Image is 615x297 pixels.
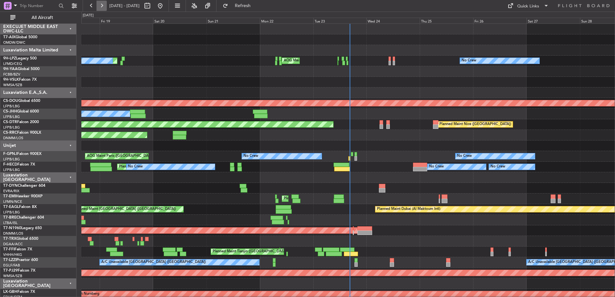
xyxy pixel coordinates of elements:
[3,216,16,220] span: T7-BRE
[3,40,25,45] a: OMDW/DWC
[3,131,17,135] span: CS-RRC
[3,163,35,166] a: F-HECDFalcon 7X
[377,204,440,214] div: Planned Maint Dubai (Al Maktoum Intl)
[3,248,32,251] a: T7-FFIFalcon 7X
[3,67,40,71] a: 9H-YAAGlobal 5000
[229,4,256,8] span: Refresh
[366,18,420,23] div: Wed 24
[3,120,39,124] a: CS-DTRFalcon 2000
[3,184,45,188] a: T7-DYNChallenger 604
[3,120,17,124] span: CS-DTR
[3,99,18,103] span: CS-DOU
[3,78,37,82] a: 9H-VSLKFalcon 7X
[3,226,21,230] span: T7-N1960
[313,18,367,23] div: Tue 23
[153,18,207,23] div: Sat 20
[3,242,23,247] a: DGAA/ACC
[3,152,17,156] span: F-GPNJ
[3,263,20,268] a: EGLF/FAB
[3,205,37,209] a: T7-EAGLFalcon 8X
[3,226,42,230] a: T7-N1960Legacy 650
[3,248,14,251] span: T7-FFI
[3,131,41,135] a: CS-RRCFalcon 900LX
[3,231,23,236] a: DNMM/LOS
[284,56,335,66] div: AOG Maint Cannes (Mandelieu)
[3,221,18,225] a: LTBA/ISL
[128,162,143,172] div: No Crew
[3,194,16,198] span: T7-EMI
[3,210,20,215] a: LFPB/LBG
[20,1,57,11] input: Trip Number
[7,13,70,23] button: All Aircraft
[3,274,22,278] a: WMSA/SZB
[220,1,258,11] button: Refresh
[527,18,580,23] div: Sat 27
[504,1,552,11] button: Quick Links
[17,15,68,20] span: All Aircraft
[3,216,44,220] a: T7-BREChallenger 604
[439,120,511,129] div: Planned Maint Nice ([GEOGRAPHIC_DATA])
[3,252,22,257] a: VHHH/HKG
[100,18,153,23] div: Fri 19
[3,57,16,60] span: 9H-LPZ
[101,257,206,267] div: A/C Unavailable [GEOGRAPHIC_DATA] ([GEOGRAPHIC_DATA])
[3,189,19,194] a: EVRA/RIX
[70,204,176,214] div: Unplanned Maint [GEOGRAPHIC_DATA] ([GEOGRAPHIC_DATA])
[3,67,18,71] span: 9H-YAA
[284,194,345,203] div: Planned Maint [GEOGRAPHIC_DATA]
[83,13,94,18] div: [DATE]
[3,258,38,262] a: T7-LZZIPraetor 600
[3,110,17,113] span: CS-JHH
[260,18,313,23] div: Mon 22
[3,269,18,273] span: T7-PJ29
[3,78,19,82] span: 9H-VSLK
[3,110,39,113] a: CS-JHHGlobal 6000
[3,72,20,77] a: FCBB/BZV
[3,157,20,162] a: LFPB/LBG
[3,199,22,204] a: LFMN/NCE
[3,163,17,166] span: F-HECD
[243,151,258,161] div: No Crew
[517,3,539,10] div: Quick Links
[3,57,37,60] a: 9H-LPZLegacy 500
[3,114,20,119] a: LFPB/LBG
[3,35,37,39] a: T7-AIXGlobal 5000
[3,269,35,273] a: T7-PJ29Falcon 7X
[207,18,260,23] div: Sun 21
[3,237,16,241] span: T7-TRX
[3,194,42,198] a: T7-EMIHawker 900XP
[3,290,17,294] span: LX-GBH
[3,152,41,156] a: F-GPNJFalcon 900EX
[3,167,20,172] a: LFPB/LBG
[3,258,16,262] span: T7-LZZI
[491,162,505,172] div: No Crew
[3,35,15,39] span: T7-AIX
[3,99,40,103] a: CS-DOUGlobal 6500
[3,237,38,241] a: T7-TRXGlobal 6500
[3,184,18,188] span: T7-DYN
[3,125,20,130] a: LFPB/LBG
[3,61,22,66] a: LFMD/CEQ
[119,162,220,172] div: Planned Maint [GEOGRAPHIC_DATA] ([GEOGRAPHIC_DATA])
[213,247,288,256] div: Planned Maint Tianjin ([GEOGRAPHIC_DATA])
[3,290,35,294] a: LX-GBHFalcon 7X
[462,56,476,66] div: No Crew
[3,104,20,109] a: LFPB/LBG
[109,3,140,9] span: [DATE] - [DATE]
[3,136,23,140] a: DNMM/LOS
[3,205,19,209] span: T7-EAGL
[429,162,444,172] div: No Crew
[457,151,472,161] div: No Crew
[420,18,473,23] div: Thu 25
[473,18,527,23] div: Fri 26
[87,151,154,161] div: AOG Maint Paris ([GEOGRAPHIC_DATA])
[3,83,22,87] a: WMSA/SZB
